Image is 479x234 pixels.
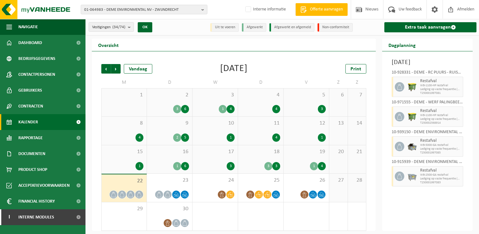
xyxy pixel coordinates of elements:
[332,148,344,155] span: 20
[18,162,47,178] span: Product Shop
[295,3,348,16] a: Offerte aanvragen
[18,193,55,209] span: Financial History
[18,98,43,114] span: Contracten
[111,64,121,74] span: Volgende
[101,64,111,74] span: Vorige
[92,39,125,51] h2: Overzicht
[392,130,463,136] div: 10-939150 - DEME ENVIRONMENTAL - WILLEBROEK
[420,121,461,125] span: T250002568914
[329,77,348,88] td: Z
[332,120,344,127] span: 13
[227,162,235,170] div: 3
[420,117,461,121] span: Lediging op vaste frequentie (excl. verwerking)
[105,120,143,127] span: 8
[420,173,461,177] span: WB-2500-GA restafval
[81,5,207,14] button: 01-064983 - DEME ENVIRONMENTAL NV - ZWIJNDRECHT
[272,105,280,113] div: 4
[105,92,143,99] span: 1
[318,162,326,170] div: 4
[238,77,284,88] td: D
[220,64,248,74] div: [DATE]
[18,130,43,146] span: Rapportage
[420,143,461,147] span: WB-5000-GA restafval
[384,22,476,32] a: Extra taak aanvragen
[18,82,42,98] span: Gebruikers
[284,77,329,88] td: V
[287,148,326,155] span: 19
[392,100,463,107] div: 10-971555 - DEME - WERF PALINGBEEK - ZWIJNDRECHT
[196,120,235,127] span: 10
[420,91,461,95] span: T250001997081
[138,22,152,32] button: OK
[407,112,417,121] img: WB-1100-HPE-GN-50
[196,177,235,184] span: 24
[348,77,367,88] td: Z
[18,19,38,35] span: Navigatie
[150,120,189,127] span: 9
[420,181,461,185] span: T250001997083
[269,23,314,32] li: Afgewerkt en afgemeld
[318,23,353,32] li: Non-conformiteit
[196,92,235,99] span: 3
[147,77,192,88] td: D
[287,177,326,184] span: 26
[332,177,344,184] span: 27
[272,162,280,170] div: 3
[420,147,461,151] span: Lediging op vaste frequentie (excl. verwerking)
[105,148,143,155] span: 15
[308,6,344,13] span: Offerte aanvragen
[150,205,189,212] span: 30
[264,162,272,170] div: 3
[345,64,366,74] a: Print
[244,5,286,14] label: Interne informatie
[420,138,461,143] span: Restafval
[350,67,361,72] span: Print
[318,133,326,142] div: 1
[6,209,12,225] span: I
[173,105,181,113] div: 3
[210,23,239,32] li: Uit te voeren
[18,35,42,51] span: Dashboard
[105,178,143,185] span: 22
[150,177,189,184] span: 23
[105,205,143,212] span: 29
[227,105,235,113] div: 4
[92,23,125,32] span: Vestigingen
[18,209,54,225] span: Interne modules
[351,120,363,127] span: 14
[112,25,125,29] count: (34/74)
[173,162,181,170] div: 1
[18,67,55,82] span: Contactpersonen
[227,133,235,142] div: 1
[420,151,461,155] span: T250001997085
[287,92,326,99] span: 5
[241,177,280,184] span: 25
[351,148,363,155] span: 21
[242,23,266,32] li: Afgewerkt
[310,162,318,170] div: 1
[150,92,189,99] span: 2
[420,108,461,114] span: Restafval
[18,146,45,162] span: Documenten
[136,162,143,170] div: 1
[392,70,463,77] div: 10-928331 - DEME - RC PUURS - RUISBROEK
[287,120,326,127] span: 12
[173,133,181,142] div: 2
[420,114,461,117] span: WB-1100-HP restafval
[318,105,326,113] div: 3
[89,22,134,32] button: Vestigingen(34/74)
[18,114,38,130] span: Kalender
[241,92,280,99] span: 4
[84,5,199,15] span: 01-064983 - DEME ENVIRONMENTAL NV - ZWIJNDRECHT
[18,178,70,193] span: Acceptatievoorwaarden
[407,142,417,151] img: WB-5000-GAL-GY-01
[241,148,280,155] span: 18
[136,133,143,142] div: 4
[181,162,189,170] div: 6
[420,177,461,181] span: Lediging op vaste frequentie (excl. verwerking)
[420,79,461,84] span: Restafval
[420,168,461,173] span: Restafval
[351,177,363,184] span: 28
[150,148,189,155] span: 16
[196,148,235,155] span: 17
